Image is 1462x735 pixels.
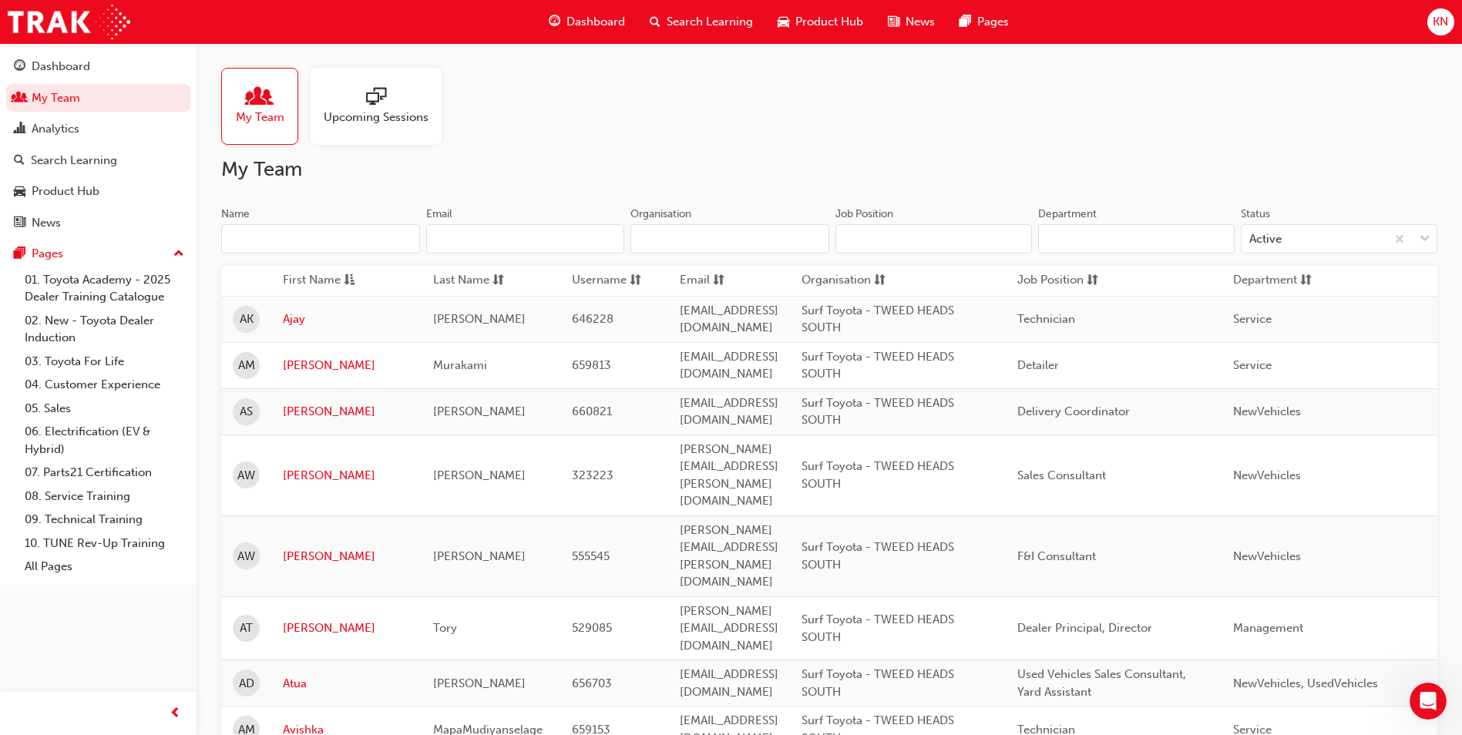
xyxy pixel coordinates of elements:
[630,206,691,222] div: Organisation
[18,461,190,485] a: 07. Parts21 Certification
[1233,676,1378,690] span: NewVehicles, UsedVehicles
[32,120,79,138] div: Analytics
[18,268,190,309] a: 01. Toyota Academy - 2025 Dealer Training Catalogue
[630,224,829,253] input: Organisation
[572,271,657,290] button: Usernamesorting-icon
[8,5,130,39] a: Trak
[6,52,190,81] a: Dashboard
[1433,13,1448,31] span: KN
[1233,621,1303,635] span: Management
[324,109,429,126] span: Upcoming Sessions
[680,604,778,653] span: [PERSON_NAME][EMAIL_ADDRESS][DOMAIN_NAME]
[14,154,25,168] span: search-icon
[433,676,526,690] span: [PERSON_NAME]
[680,271,765,290] button: Emailsorting-icon
[1410,683,1447,720] iframe: Intercom live chat
[637,6,765,38] a: search-iconSearch Learning
[1233,404,1301,418] span: NewVehicles
[713,271,724,290] span: sorting-icon
[566,13,625,31] span: Dashboard
[173,244,184,264] span: up-icon
[572,468,613,482] span: 323223
[795,13,863,31] span: Product Hub
[876,6,947,38] a: news-iconNews
[32,58,90,76] div: Dashboard
[1087,271,1098,290] span: sorting-icon
[765,6,876,38] a: car-iconProduct Hub
[221,68,311,145] a: My Team
[283,271,341,290] span: First Name
[6,146,190,175] a: Search Learning
[1233,549,1301,563] span: NewVehicles
[283,357,410,374] a: [PERSON_NAME]
[6,115,190,143] a: Analytics
[947,6,1021,38] a: pages-iconPages
[240,403,253,421] span: AS
[680,350,778,381] span: [EMAIL_ADDRESS][DOMAIN_NAME]
[549,12,560,32] span: guage-icon
[283,403,410,421] a: [PERSON_NAME]
[1017,271,1102,290] button: Job Positionsorting-icon
[18,373,190,397] a: 04. Customer Experience
[14,247,25,261] span: pages-icon
[572,676,612,690] span: 656703
[221,157,1437,182] h2: My Team
[977,13,1009,31] span: Pages
[802,304,954,335] span: Surf Toyota - TWEED HEADS SOUTH
[6,209,190,237] a: News
[344,271,355,290] span: asc-icon
[18,420,190,461] a: 06. Electrification (EV & Hybrid)
[433,312,526,326] span: [PERSON_NAME]
[1420,230,1430,250] span: down-icon
[433,404,526,418] span: [PERSON_NAME]
[6,240,190,268] button: Pages
[170,704,181,723] span: prev-icon
[630,271,641,290] span: sorting-icon
[6,84,190,112] a: My Team
[1249,230,1282,248] div: Active
[1233,271,1318,290] button: Departmentsorting-icon
[18,555,190,579] a: All Pages
[283,467,410,485] a: [PERSON_NAME]
[1017,358,1059,372] span: Detailer
[1017,271,1084,290] span: Job Position
[492,271,504,290] span: sorting-icon
[572,549,610,563] span: 555545
[1017,468,1106,482] span: Sales Consultant
[18,485,190,508] a: 08. Service Training
[6,49,190,240] button: DashboardMy TeamAnalyticsSearch LearningProduct HubNews
[802,540,954,572] span: Surf Toyota - TWEED HEADS SOUTH
[960,12,971,32] span: pages-icon
[1017,667,1186,699] span: Used Vehicles Sales Consultant, Yard Assistant
[572,271,627,290] span: Username
[1233,312,1272,326] span: Service
[240,619,253,637] span: AT
[1233,271,1297,290] span: Department
[31,152,117,169] div: Search Learning
[802,612,954,644] span: Surf Toyota - TWEED HEADS SOUTH
[1038,206,1097,222] div: Department
[18,350,190,374] a: 03. Toyota For Life
[572,358,611,372] span: 659813
[802,396,954,428] span: Surf Toyota - TWEED HEADS SOUTH
[680,396,778,428] span: [EMAIL_ADDRESS][DOMAIN_NAME]
[1038,224,1235,253] input: Department
[650,12,660,32] span: search-icon
[835,224,1032,253] input: Job Position
[240,310,254,328] span: AK
[1017,312,1075,326] span: Technician
[680,523,778,589] span: [PERSON_NAME][EMAIL_ADDRESS][PERSON_NAME][DOMAIN_NAME]
[238,357,255,374] span: AM
[14,60,25,74] span: guage-icon
[1017,549,1096,563] span: F&I Consultant
[18,532,190,555] a: 10. TUNE Rev-Up Training
[237,467,255,485] span: AW
[433,271,518,290] button: Last Namesorting-icon
[680,667,778,699] span: [EMAIL_ADDRESS][DOMAIN_NAME]
[1300,271,1312,290] span: sorting-icon
[1241,206,1270,222] div: Status
[680,442,778,508] span: [PERSON_NAME][EMAIL_ADDRESS][PERSON_NAME][DOMAIN_NAME]
[1017,404,1130,418] span: Delivery Coordinator
[237,548,255,566] span: AW
[802,271,871,290] span: Organisation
